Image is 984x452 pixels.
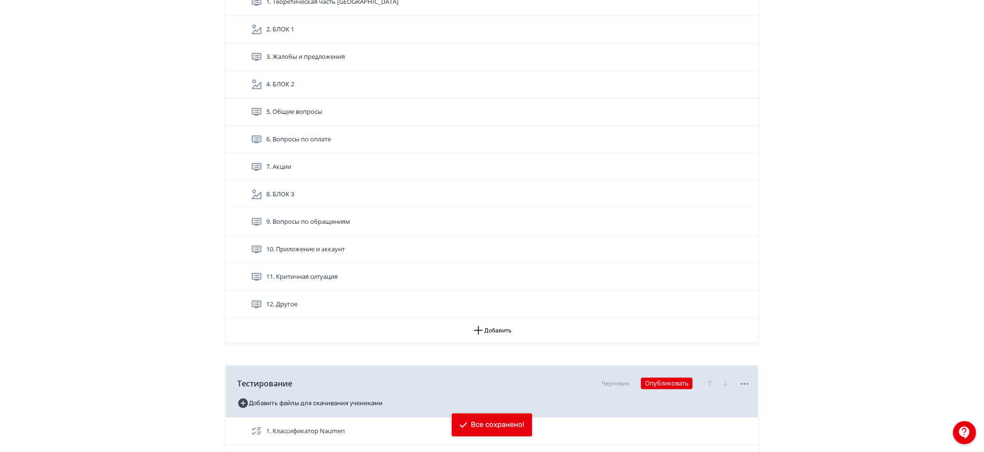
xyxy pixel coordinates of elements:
div: 5. Общие вопросы [226,98,758,126]
div: 10. Приложение и аккаунт [226,236,758,263]
div: 11. Критичная ситуация [226,263,758,291]
span: 4. БЛОК 2 [266,80,294,89]
span: Тестирование [237,378,292,389]
span: 9. Вопросы по обращениям [266,217,350,227]
span: 10. Приложение и аккаунт [266,245,345,254]
span: 5. Общие вопросы [266,107,322,117]
div: 4. БЛОК 2 [226,71,758,98]
div: 7. Акции [226,153,758,181]
div: 6. Вопросы по оплате [226,126,758,153]
span: 1. Классификатор Naumen [266,426,345,436]
span: 7. Акции [266,162,291,172]
span: 3. Жалобы и предложения [266,52,345,62]
span: 8. БЛОК 3 [266,190,294,199]
div: 2. БЛОК 1 [226,16,758,43]
div: 1. Классификатор Naumen [226,418,758,445]
span: 12. Другое [266,300,298,309]
button: Добавить файлы для скачивания учениками [237,396,383,411]
button: Опубликовать [641,378,693,389]
div: 12. Другое [226,291,758,318]
div: 8. БЛОК 3 [226,181,758,208]
div: 3. Жалобы и предложения [226,43,758,71]
div: Черновик [601,379,629,388]
span: 6. Вопросы по оплате [266,135,331,144]
div: Все сохранено! [471,420,525,430]
span: 2. БЛОК 1 [266,25,294,34]
span: 11. Критичная ситуация [266,272,338,282]
button: Добавить [226,318,758,342]
div: 9. Вопросы по обращениям [226,208,758,236]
